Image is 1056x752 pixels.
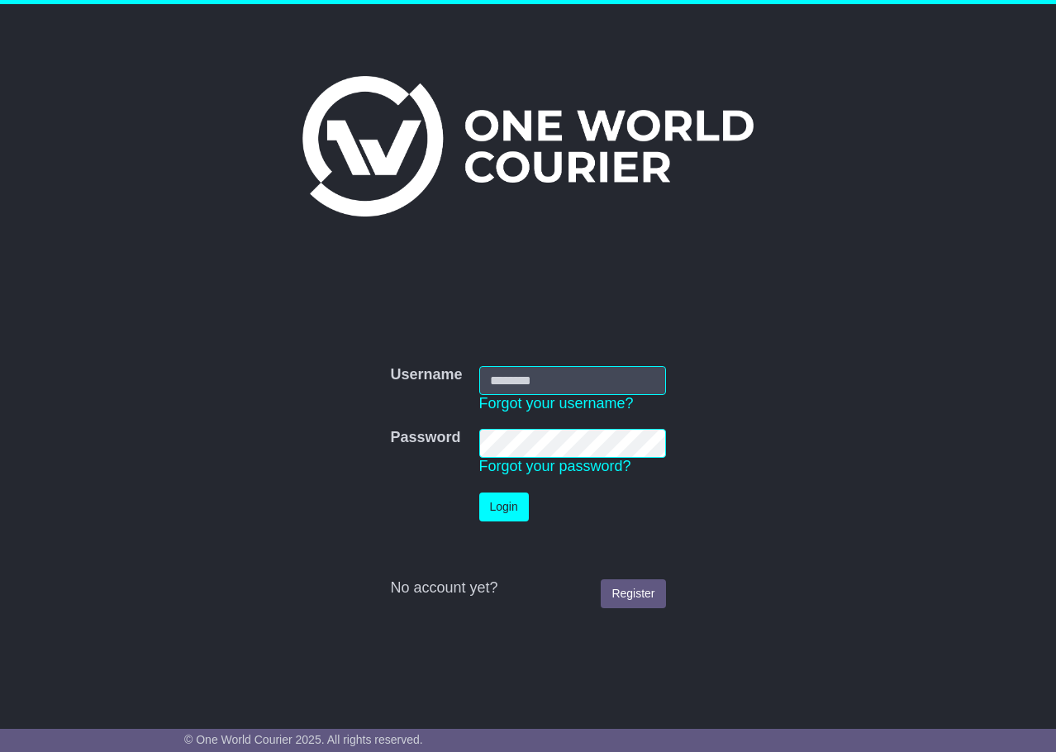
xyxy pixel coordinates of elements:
a: Register [601,579,665,608]
div: No account yet? [390,579,665,597]
span: © One World Courier 2025. All rights reserved. [184,733,423,746]
label: Username [390,366,462,384]
button: Login [479,493,529,521]
img: One World [302,76,754,217]
a: Forgot your username? [479,395,634,412]
label: Password [390,429,460,447]
a: Forgot your password? [479,458,631,474]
